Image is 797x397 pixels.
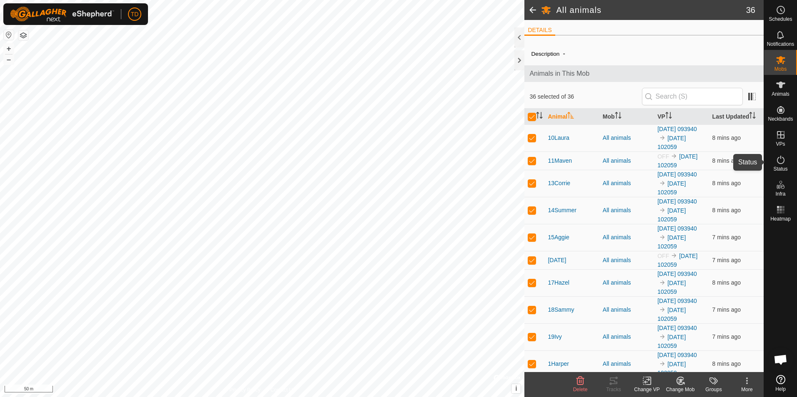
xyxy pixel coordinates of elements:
span: OFF [657,153,669,160]
div: Groups [697,386,730,393]
a: [DATE] 093940 [657,126,697,132]
a: [DATE] 093940 [657,225,697,232]
span: Animals in This Mob [529,69,759,79]
a: Contact Us [271,386,295,394]
img: to [659,207,666,213]
span: Heatmap [770,216,791,221]
button: Reset Map [4,30,14,40]
span: i [515,385,517,392]
span: 15Aggie [548,233,569,242]
button: i [511,384,521,393]
img: to [659,333,666,340]
a: [DATE] 093940 [657,298,697,304]
a: [DATE] 102059 [657,234,686,250]
a: [DATE] 093940 [657,171,697,178]
span: 10Laura [548,134,569,142]
span: 16 Sept 2025, 11:06 am [712,157,741,164]
a: [DATE] 102059 [657,361,686,376]
span: Delete [573,387,588,392]
a: [DATE] 102059 [657,307,686,322]
div: Change VP [630,386,664,393]
a: [DATE] 102059 [657,180,686,196]
span: 1Harper [548,360,569,368]
div: All animals [603,278,651,287]
a: [DATE] 102059 [657,153,697,169]
span: Mobs [774,67,787,72]
a: [DATE] 093940 [657,270,697,277]
div: All animals [603,360,651,368]
span: Infra [775,191,785,196]
span: VPs [776,141,785,146]
a: [DATE] 102059 [657,334,686,349]
a: [DATE] 102059 [657,207,686,223]
span: [DATE] [548,256,566,265]
img: to [659,134,666,141]
div: All animals [603,332,651,341]
p-sorticon: Activate to sort [749,113,756,120]
span: 17Hazel [548,278,569,287]
span: 16 Sept 2025, 11:06 am [712,134,741,141]
div: All animals [603,134,651,142]
div: Tracks [597,386,630,393]
span: 16 Sept 2025, 11:06 am [712,234,741,241]
span: 36 selected of 36 [529,92,642,101]
span: Status [773,166,787,171]
button: – [4,55,14,65]
button: Map Layers [18,30,28,40]
div: All animals [603,233,651,242]
span: Notifications [767,42,794,47]
input: Search (S) [642,88,743,105]
div: All animals [603,206,651,215]
span: Help [775,387,786,392]
div: Change Mob [664,386,697,393]
span: Neckbands [768,117,793,122]
div: All animals [603,156,651,165]
a: [DATE] 102059 [657,135,686,150]
a: [DATE] 102059 [657,280,686,295]
th: Last Updated [709,109,764,125]
span: 16 Sept 2025, 11:06 am [712,333,741,340]
span: 16 Sept 2025, 11:06 am [712,279,741,286]
button: + [4,44,14,54]
img: to [659,306,666,313]
img: to [659,234,666,241]
h2: All animals [556,5,746,15]
img: to [671,153,677,159]
a: Help [764,372,797,395]
img: Gallagher Logo [10,7,114,22]
li: DETAILS [524,26,555,36]
a: [DATE] 093940 [657,352,697,358]
span: 16 Sept 2025, 11:06 am [712,360,741,367]
span: - [559,47,568,60]
p-sorticon: Activate to sort [567,113,574,120]
p-sorticon: Activate to sort [615,113,622,120]
span: Animals [772,92,789,97]
span: OFF [657,253,669,259]
img: to [659,180,666,186]
span: Schedules [769,17,792,22]
th: VP [654,109,709,125]
img: to [659,279,666,286]
span: 19Ivy [548,332,561,341]
a: Privacy Policy [229,386,261,394]
a: [DATE] 093940 [657,325,697,331]
span: 18Sammy [548,305,574,314]
img: to [659,360,666,367]
div: All animals [603,305,651,314]
span: 14Summer [548,206,576,215]
span: 13Corrie [548,179,570,188]
span: 16 Sept 2025, 11:06 am [712,306,741,313]
span: 36 [746,4,755,16]
span: 11Maven [548,156,572,165]
span: TD [131,10,139,19]
span: 16 Sept 2025, 11:06 am [712,180,741,186]
img: to [671,252,677,259]
label: Description [531,51,559,57]
a: [DATE] 102059 [657,253,697,268]
div: More [730,386,764,393]
span: 16 Sept 2025, 11:06 am [712,207,741,213]
th: Animal [544,109,599,125]
div: Open chat [768,347,793,372]
th: Mob [599,109,654,125]
a: [DATE] 093940 [657,198,697,205]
